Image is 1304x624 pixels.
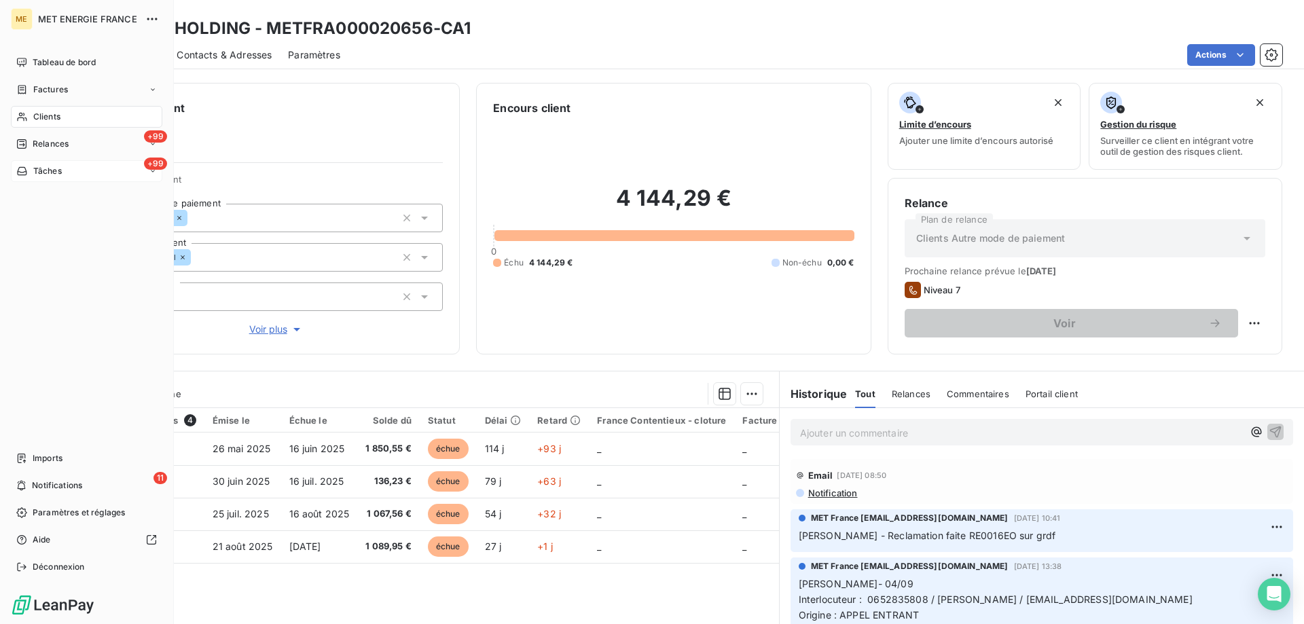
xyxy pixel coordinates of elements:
[11,529,162,551] a: Aide
[1026,388,1078,399] span: Portail client
[365,415,412,426] div: Solde dû
[742,443,746,454] span: _
[485,540,502,552] span: 27 j
[428,415,469,426] div: Statut
[1100,119,1176,130] span: Gestion du risque
[33,111,60,123] span: Clients
[485,443,505,454] span: 114 j
[1014,562,1062,570] span: [DATE] 13:38
[742,475,746,487] span: _
[153,472,167,484] span: 11
[1187,44,1255,66] button: Actions
[144,130,167,143] span: +99
[799,609,919,621] span: Origine : APPEL ENTRANT
[597,508,601,519] span: _
[1014,514,1061,522] span: [DATE] 10:41
[33,138,69,150] span: Relances
[109,322,443,337] button: Voir plus
[924,285,960,295] span: Niveau 7
[742,508,746,519] span: _
[365,475,412,488] span: 136,23 €
[213,540,273,552] span: 21 août 2025
[799,530,1056,541] span: [PERSON_NAME] - Reclamation faite RE0016EO sur grdf
[365,507,412,521] span: 1 067,56 €
[365,540,412,553] span: 1 089,95 €
[504,257,524,269] span: Échu
[916,232,1066,245] span: Clients Autre mode de paiement
[491,246,496,257] span: 0
[213,475,270,487] span: 30 juin 2025
[799,578,913,589] span: [PERSON_NAME]- 04/09
[485,508,502,519] span: 54 j
[289,540,321,552] span: [DATE]
[428,439,469,459] span: échue
[38,14,137,24] span: MET ENERGIE FRANCE
[33,452,62,464] span: Imports
[493,100,570,116] h6: Encours client
[529,257,573,269] span: 4 144,29 €
[289,443,345,454] span: 16 juin 2025
[827,257,854,269] span: 0,00 €
[187,212,198,224] input: Ajouter une valeur
[289,415,350,426] div: Échue le
[537,475,561,487] span: +63 j
[33,165,62,177] span: Tâches
[249,323,304,336] span: Voir plus
[82,100,443,116] h6: Informations client
[899,119,971,130] span: Limite d’encours
[799,593,1193,605] span: Interlocuteur : 0652835808 / [PERSON_NAME] / [EMAIL_ADDRESS][DOMAIN_NAME]
[597,443,601,454] span: _
[33,561,85,573] span: Déconnexion
[485,415,522,426] div: Délai
[742,415,835,426] div: Facture / Echéancier
[808,470,833,481] span: Email
[782,257,822,269] span: Non-échu
[120,16,471,41] h3: BINKS HOLDING - METFRA000020656-CA1
[811,560,1009,572] span: MET France [EMAIL_ADDRESS][DOMAIN_NAME]
[177,48,272,62] span: Contacts & Adresses
[780,386,848,402] h6: Historique
[213,415,273,426] div: Émise le
[905,195,1265,211] h6: Relance
[537,443,561,454] span: +93 j
[428,536,469,557] span: échue
[191,251,202,263] input: Ajouter une valeur
[888,83,1081,170] button: Limite d’encoursAjouter une limite d’encours autorisé
[892,388,930,399] span: Relances
[485,475,502,487] span: 79 j
[921,318,1208,329] span: Voir
[807,488,858,498] span: Notification
[428,471,469,492] span: échue
[597,415,726,426] div: France Contentieux - cloture
[289,508,350,519] span: 16 août 2025
[811,512,1009,524] span: MET France [EMAIL_ADDRESS][DOMAIN_NAME]
[289,475,344,487] span: 16 juil. 2025
[537,540,553,552] span: +1 j
[597,475,601,487] span: _
[32,479,82,492] span: Notifications
[184,414,196,426] span: 4
[33,56,96,69] span: Tableau de bord
[33,84,68,96] span: Factures
[11,594,95,616] img: Logo LeanPay
[855,388,875,399] span: Tout
[288,48,340,62] span: Paramètres
[905,265,1265,276] span: Prochaine relance prévue le
[109,174,443,193] span: Propriétés Client
[11,8,33,30] div: ME
[837,471,886,479] span: [DATE] 08:50
[597,540,601,552] span: _
[213,443,271,454] span: 26 mai 2025
[742,540,746,552] span: _
[365,442,412,456] span: 1 850,55 €
[905,309,1238,337] button: Voir
[428,504,469,524] span: échue
[1026,265,1057,276] span: [DATE]
[947,388,1009,399] span: Commentaires
[537,508,561,519] span: +32 j
[1100,135,1271,157] span: Surveiller ce client en intégrant votre outil de gestion des risques client.
[33,534,51,546] span: Aide
[1089,83,1282,170] button: Gestion du risqueSurveiller ce client en intégrant votre outil de gestion des risques client.
[144,158,167,170] span: +99
[213,508,269,519] span: 25 juil. 2025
